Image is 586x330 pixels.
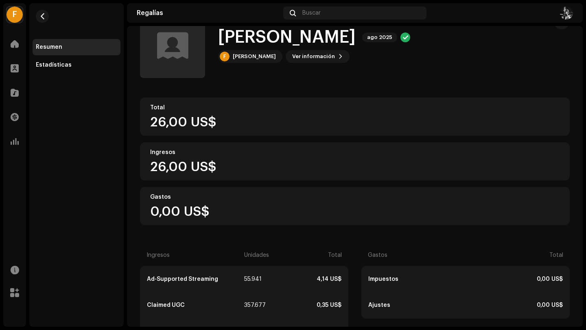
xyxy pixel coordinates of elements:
button: Ver información [286,50,350,63]
re-o-card-value: Gastos [140,187,570,225]
div: Estadísticas [36,62,72,68]
div: Ajustes [368,302,465,308]
div: Impuestos [368,276,465,282]
div: Gastos [150,194,560,200]
div: Total [466,252,563,258]
div: Gastos [368,252,465,258]
img: e2565017-9b89-475f-8f65-f1aede2f948e [560,7,573,20]
div: Ingresos [146,252,243,258]
div: Resumen [36,44,62,50]
div: Total [265,252,342,258]
div: Unidades [244,252,264,258]
span: Buscar [302,10,321,16]
div: 357.677 [244,302,264,308]
div: 0,00 US$ [466,276,563,282]
span: Ver información [292,48,335,65]
div: Claimed UGC [147,302,243,308]
div: Regalías [137,10,280,16]
div: Total [150,104,560,111]
div: F [7,7,23,23]
re-o-card-value: Ingresos [140,142,570,180]
re-m-nav-item: Resumen [33,39,120,55]
re-o-card-value: Total [140,98,570,136]
div: 0,00 US$ [466,302,563,308]
div: 0,35 US$ [265,302,341,308]
span: ago 2025 [362,33,397,42]
div: 4,14 US$ [265,276,341,282]
div: [PERSON_NAME] [233,53,276,60]
re-m-nav-item: Estadísticas [33,57,120,73]
div: F [220,52,230,61]
div: 55.941 [244,276,263,282]
div: Ingresos [150,149,560,156]
div: Ad-Supported Streaming [147,276,243,282]
h1: [PERSON_NAME] [218,28,356,47]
